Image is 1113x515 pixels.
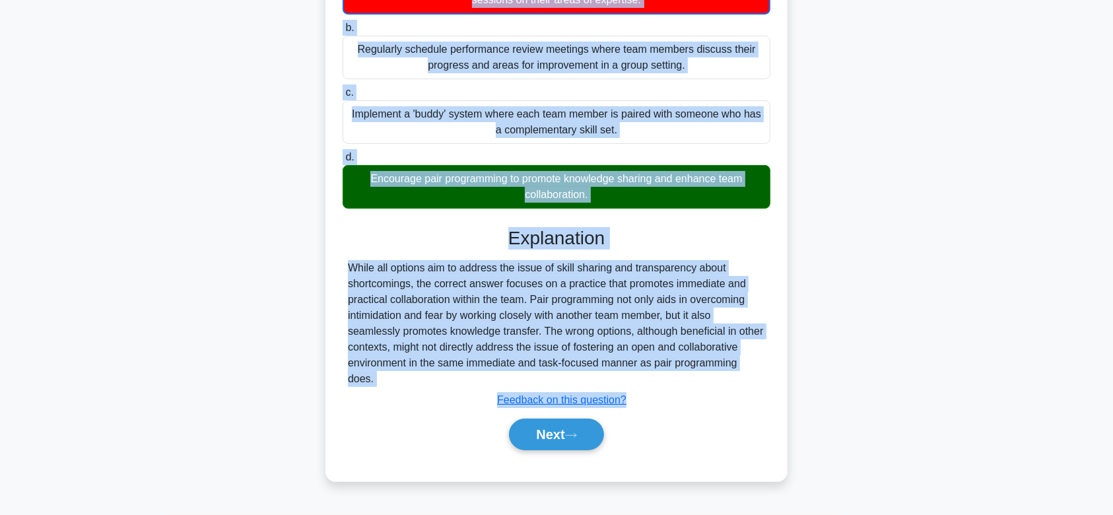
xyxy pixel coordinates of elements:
div: Implement a 'buddy' system where each team member is paired with someone who has a complementary ... [343,100,770,144]
h3: Explanation [351,227,762,250]
span: d. [345,151,354,162]
div: Encourage pair programming to promote knowledge sharing and enhance team collaboration. [343,165,770,209]
a: Feedback on this question? [497,394,626,405]
div: Regularly schedule performance review meetings where team members discuss their progress and area... [343,36,770,79]
span: b. [345,22,354,33]
div: While all options aim to address the issue of skill sharing and transparency about shortcomings, ... [348,260,765,387]
span: c. [345,86,353,98]
button: Next [509,419,603,450]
